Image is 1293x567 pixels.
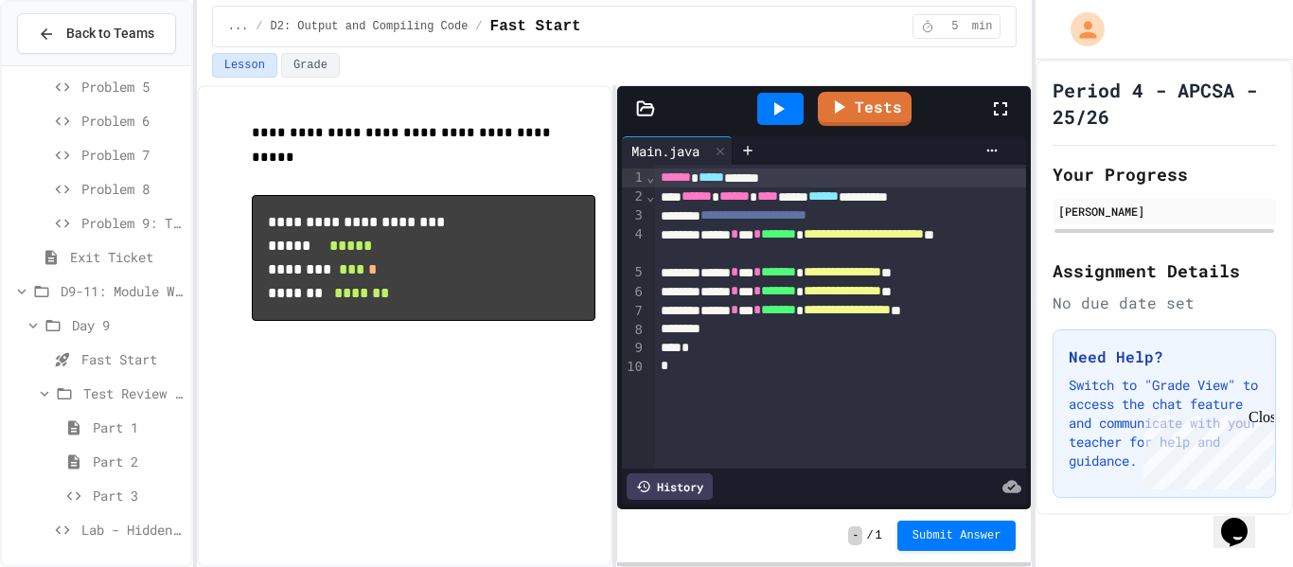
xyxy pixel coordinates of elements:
span: Fast Start [81,349,184,369]
span: 5 [940,19,970,34]
div: [PERSON_NAME] [1058,203,1270,220]
span: Lab - Hidden Figures: Launch Weight Calculator [81,520,184,540]
a: Tests [818,92,912,126]
span: Part 1 [93,417,184,437]
button: Grade [281,53,340,78]
span: Exit Ticket [70,247,184,267]
div: 5 [622,263,646,282]
h3: Need Help? [1069,346,1260,368]
iframe: chat widget [1136,409,1274,489]
div: 8 [622,321,646,340]
button: Back to Teams [17,13,176,54]
span: / [866,528,873,543]
div: 3 [622,206,646,225]
span: Test Review (35 mins) [83,383,184,403]
div: No due date set [1053,292,1276,314]
div: 7 [622,302,646,321]
div: 2 [622,187,646,206]
div: Main.java [622,136,733,165]
span: Problem 5 [81,77,184,97]
span: 1 [876,528,882,543]
p: Switch to "Grade View" to access the chat feature and communicate with your teacher for help and ... [1069,376,1260,470]
span: Fold line [646,169,655,185]
iframe: chat widget [1213,491,1274,548]
span: D9-11: Module Wrap Up [61,281,184,301]
div: Main.java [622,141,709,161]
span: D2: Output and Compiling Code [271,19,469,34]
div: 9 [622,339,646,358]
span: Part 3 [93,486,184,505]
span: Problem 6 [81,111,184,131]
button: Submit Answer [897,521,1017,551]
span: Problem 9: Temperature Converter [81,213,184,233]
div: 1 [622,168,646,187]
span: Day 9 [72,315,184,335]
span: Back to Teams [66,24,154,44]
div: 4 [622,225,646,263]
div: Chat with us now!Close [8,8,131,120]
span: Part 2 [93,452,184,471]
span: / [256,19,262,34]
div: History [627,473,713,500]
h1: Period 4 - APCSA - 25/26 [1053,77,1276,130]
span: / [475,19,482,34]
span: Fold line [646,188,655,204]
div: 10 [622,358,646,377]
div: 6 [622,283,646,302]
button: Lesson [212,53,277,78]
span: Problem 7 [81,145,184,165]
h2: Your Progress [1053,161,1276,187]
span: min [972,19,993,34]
h2: Assignment Details [1053,257,1276,284]
span: Submit Answer [912,528,1001,543]
span: Fast Start [490,15,581,38]
span: ... [228,19,249,34]
div: My Account [1051,8,1109,51]
span: - [848,526,862,545]
span: Problem 8 [81,179,184,199]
